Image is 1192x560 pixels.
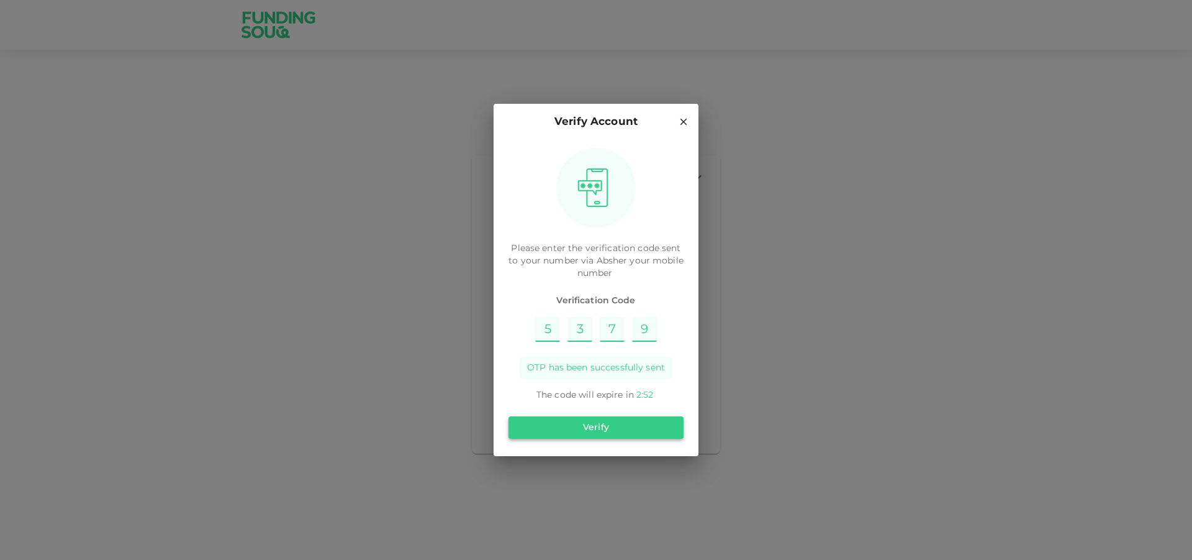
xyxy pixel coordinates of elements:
[567,317,592,342] input: Please enter OTP character 2
[554,114,638,131] p: Verify Account
[508,416,684,439] button: Verify
[508,242,684,280] p: Please enter the verification code sent to your number via Absher
[600,317,625,342] input: Please enter OTP character 3
[536,391,634,400] span: The code will expire in
[535,317,560,342] input: Please enter OTP character 1
[527,362,665,374] span: OTP has been successfully sent
[508,295,684,307] span: Verification Code
[632,317,657,342] input: Please enter OTP character 4
[577,257,684,278] span: your mobile number
[636,391,653,400] span: 2 : 52
[573,168,613,208] img: otpImage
